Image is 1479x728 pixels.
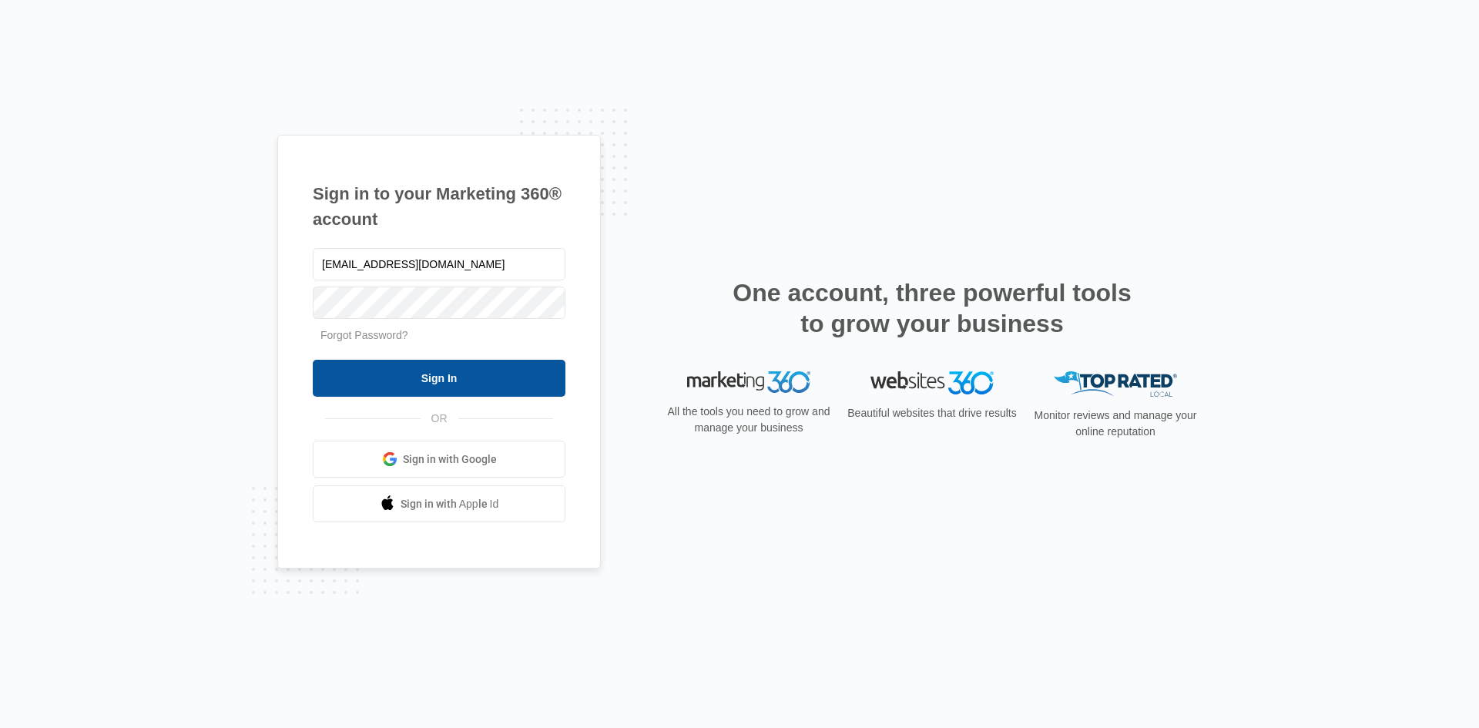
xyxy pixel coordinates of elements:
img: Top Rated Local [1054,371,1177,397]
span: Sign in with Apple Id [401,496,499,512]
p: Beautiful websites that drive results [846,405,1018,421]
a: Sign in with Google [313,441,565,478]
input: Sign In [313,360,565,397]
a: Forgot Password? [320,329,408,341]
img: Marketing 360 [687,371,810,393]
h1: Sign in to your Marketing 360® account [313,181,565,232]
span: OR [421,411,458,427]
span: Sign in with Google [403,451,497,468]
a: Sign in with Apple Id [313,485,565,522]
p: All the tools you need to grow and manage your business [662,404,835,436]
h2: One account, three powerful tools to grow your business [728,277,1136,339]
p: Monitor reviews and manage your online reputation [1029,408,1202,440]
img: Websites 360 [870,371,994,394]
input: Email [313,248,565,280]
